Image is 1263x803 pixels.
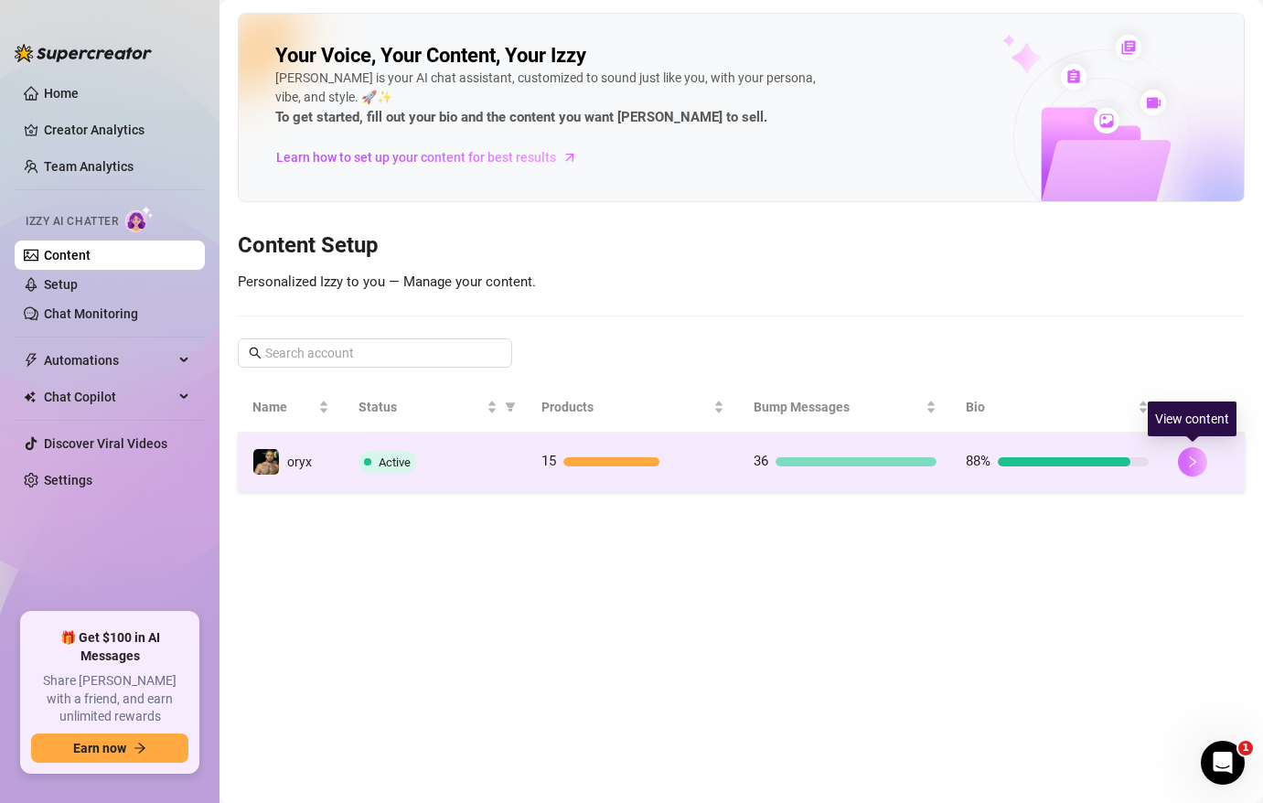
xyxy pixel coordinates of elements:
span: 15 [541,453,556,469]
span: filter [505,401,516,412]
a: Learn how to set up your content for best results [275,143,591,172]
span: thunderbolt [24,353,38,368]
span: arrow-right [561,148,579,166]
span: Share [PERSON_NAME] with a friend, and earn unlimited rewards [31,672,188,726]
span: Automations [44,346,174,375]
div: View content [1148,401,1236,436]
a: Settings [44,473,92,487]
span: Personalized Izzy to you — Manage your content. [238,273,536,290]
a: Team Analytics [44,159,134,174]
th: Bio [951,382,1163,433]
span: Chat Copilot [44,382,174,412]
span: Active [379,455,411,469]
span: Status [359,397,482,417]
strong: To get started, fill out your bio and the content you want [PERSON_NAME] to sell. [275,109,767,125]
img: ai-chatter-content-library-cLFOSyPT.png [960,15,1244,201]
img: AI Chatter [125,206,154,232]
a: Discover Viral Videos [44,436,167,451]
span: filter [501,393,519,421]
span: search [249,347,262,359]
span: Izzy AI Chatter [26,213,118,230]
th: Status [344,382,526,433]
a: Chat Monitoring [44,306,138,321]
span: 36 [754,453,768,469]
span: 🎁 Get $100 in AI Messages [31,629,188,665]
span: Products [541,397,710,417]
span: Name [252,397,315,417]
a: Setup [44,277,78,292]
span: arrow-right [134,742,146,755]
img: Chat Copilot [24,391,36,403]
th: Bump Messages [739,382,951,433]
iframe: Intercom live chat [1201,741,1245,785]
div: [PERSON_NAME] is your AI chat assistant, customized to sound just like you, with your persona, vi... [275,69,824,129]
img: oryx [253,449,279,475]
h2: Your Voice, Your Content, Your Izzy [275,43,586,69]
img: logo-BBDzfeDw.svg [15,44,152,62]
th: Products [527,382,739,433]
a: Content [44,248,91,262]
button: Earn nowarrow-right [31,733,188,763]
span: 88% [966,453,990,469]
span: Earn now [73,741,126,755]
span: oryx [287,455,312,469]
button: right [1178,447,1207,476]
h3: Content Setup [238,231,1245,261]
span: right [1186,455,1199,468]
span: Learn how to set up your content for best results [276,147,556,167]
a: Home [44,86,79,101]
span: Bump Messages [754,397,922,417]
span: Bio [966,397,1134,417]
span: 1 [1238,741,1253,755]
input: Search account [265,343,487,363]
th: Name [238,382,344,433]
a: Creator Analytics [44,115,190,145]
